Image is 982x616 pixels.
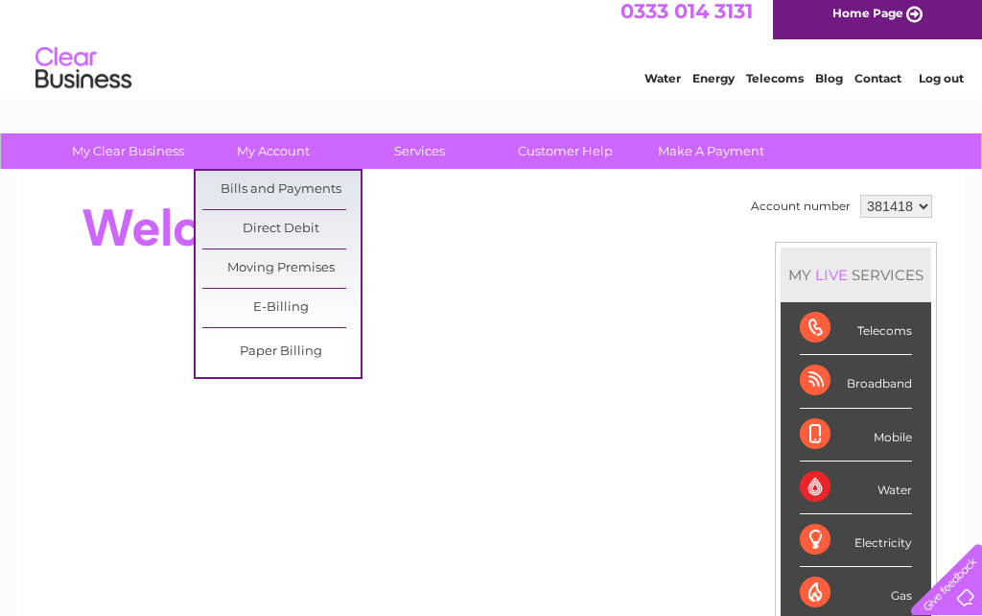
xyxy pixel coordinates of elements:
[692,82,735,96] a: Energy
[746,82,804,96] a: Telecoms
[644,82,681,96] a: Water
[35,50,132,108] img: logo.png
[202,171,361,209] a: Bills and Payments
[746,190,855,223] td: Account number
[815,82,843,96] a: Blog
[919,82,964,96] a: Log out
[49,133,207,169] a: My Clear Business
[800,355,912,408] div: Broadband
[202,249,361,288] a: Moving Premises
[202,333,361,371] a: Paper Billing
[340,133,499,169] a: Services
[811,266,852,284] div: LIVE
[620,10,753,34] a: 0333 014 3131
[632,133,790,169] a: Make A Payment
[39,11,946,93] div: Clear Business is a trading name of Verastar Limited (registered in [GEOGRAPHIC_DATA] No. 3667643...
[195,133,353,169] a: My Account
[202,210,361,249] a: Direct Debit
[800,302,912,355] div: Telecoms
[800,409,912,462] div: Mobile
[781,248,931,302] div: MY SERVICES
[202,289,361,327] a: E-Billing
[486,133,644,169] a: Customer Help
[854,82,901,96] a: Contact
[800,514,912,567] div: Electricity
[800,462,912,514] div: Water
